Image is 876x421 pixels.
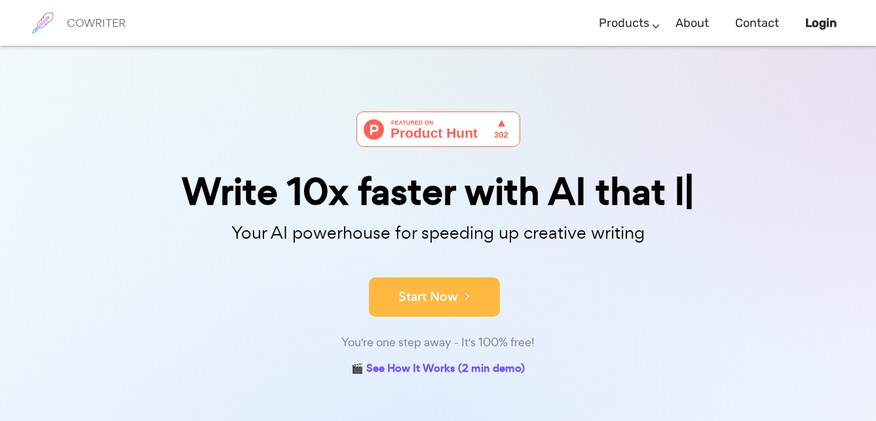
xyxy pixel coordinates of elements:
p: Your AI powerhouse for speeding up creative writing [111,219,766,247]
div: Write 10x faster with AI that l [111,173,766,210]
div: You're one step away - It's 100% free! [111,333,766,352]
b: Login [805,16,837,30]
a: Contact [735,4,779,43]
img: brand logo [26,7,59,39]
a: Products [599,4,649,43]
img: Cowriter - Your AI buddy for speeding up creative writing | Product Hunt [356,111,520,147]
a: 🎬 See How It Works (2 min demo) [351,359,525,380]
a: About [676,4,709,43]
a: Login [805,4,837,43]
h6: COWRITER [67,17,126,29]
button: Start Now [369,277,500,317]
